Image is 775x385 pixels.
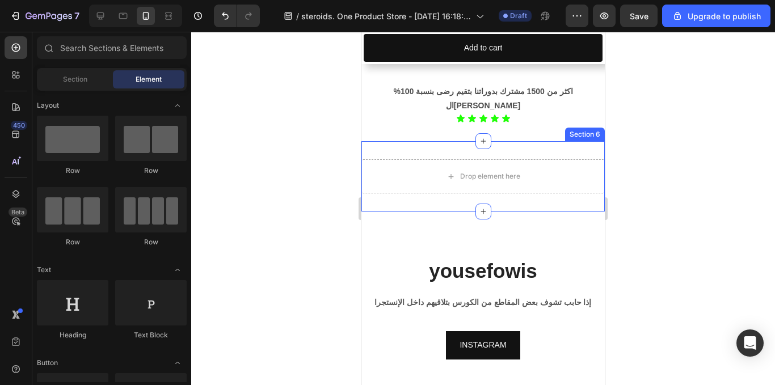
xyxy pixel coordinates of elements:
span: Section [63,74,87,84]
input: Search Sections & Elements [37,36,187,59]
div: Undo/Redo [214,5,260,27]
button: Upgrade to publish [662,5,770,27]
span: steroids. One Product Store - [DATE] 16:18:25 [301,10,471,22]
div: 450 [11,121,27,130]
div: Beta [9,208,27,217]
div: Text Block [115,330,187,340]
span: Draft [510,11,527,21]
span: Save [630,11,648,21]
div: Heading [37,330,108,340]
span: / [296,10,299,22]
div: Row [37,166,108,176]
span: Text [37,265,51,275]
div: Open Intercom Messenger [736,329,764,357]
div: Row [115,166,187,176]
div: Row [37,237,108,247]
div: Row [115,237,187,247]
p: 7 [74,9,79,23]
span: Layout [37,100,59,111]
span: Toggle open [169,354,187,372]
div: Upgrade to publish [672,10,761,22]
iframe: Design area [361,32,605,385]
span: Button [37,358,58,368]
span: Toggle open [169,96,187,115]
button: Save [620,5,658,27]
button: 7 [5,5,85,27]
span: Element [136,74,162,84]
span: Toggle open [169,261,187,279]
